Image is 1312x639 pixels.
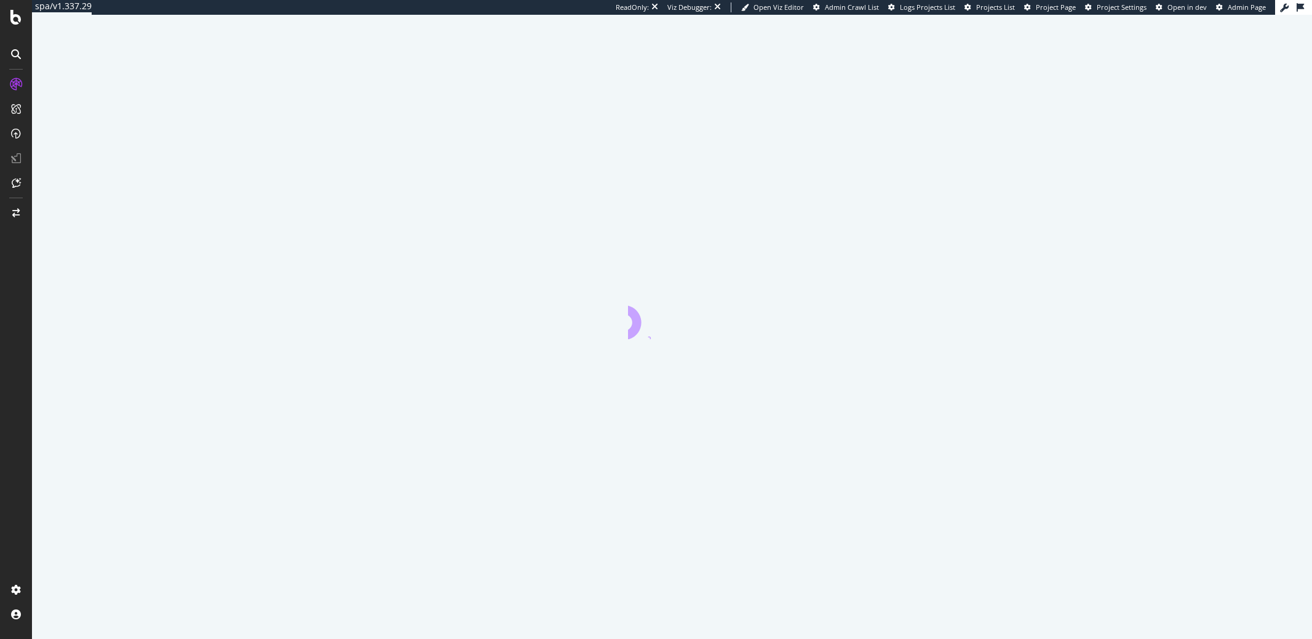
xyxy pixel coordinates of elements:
a: Open in dev [1156,2,1207,12]
div: Viz Debugger: [667,2,712,12]
span: Open in dev [1167,2,1207,12]
span: Admin Crawl List [825,2,879,12]
a: Project Settings [1085,2,1147,12]
a: Project Page [1024,2,1076,12]
span: Open Viz Editor [753,2,804,12]
span: Admin Page [1228,2,1266,12]
a: Admin Page [1216,2,1266,12]
div: animation [628,295,717,339]
span: Project Page [1036,2,1076,12]
a: Projects List [964,2,1015,12]
a: Logs Projects List [888,2,955,12]
a: Admin Crawl List [813,2,879,12]
span: Project Settings [1097,2,1147,12]
span: Projects List [976,2,1015,12]
span: Logs Projects List [900,2,955,12]
a: Open Viz Editor [741,2,804,12]
div: ReadOnly: [616,2,649,12]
